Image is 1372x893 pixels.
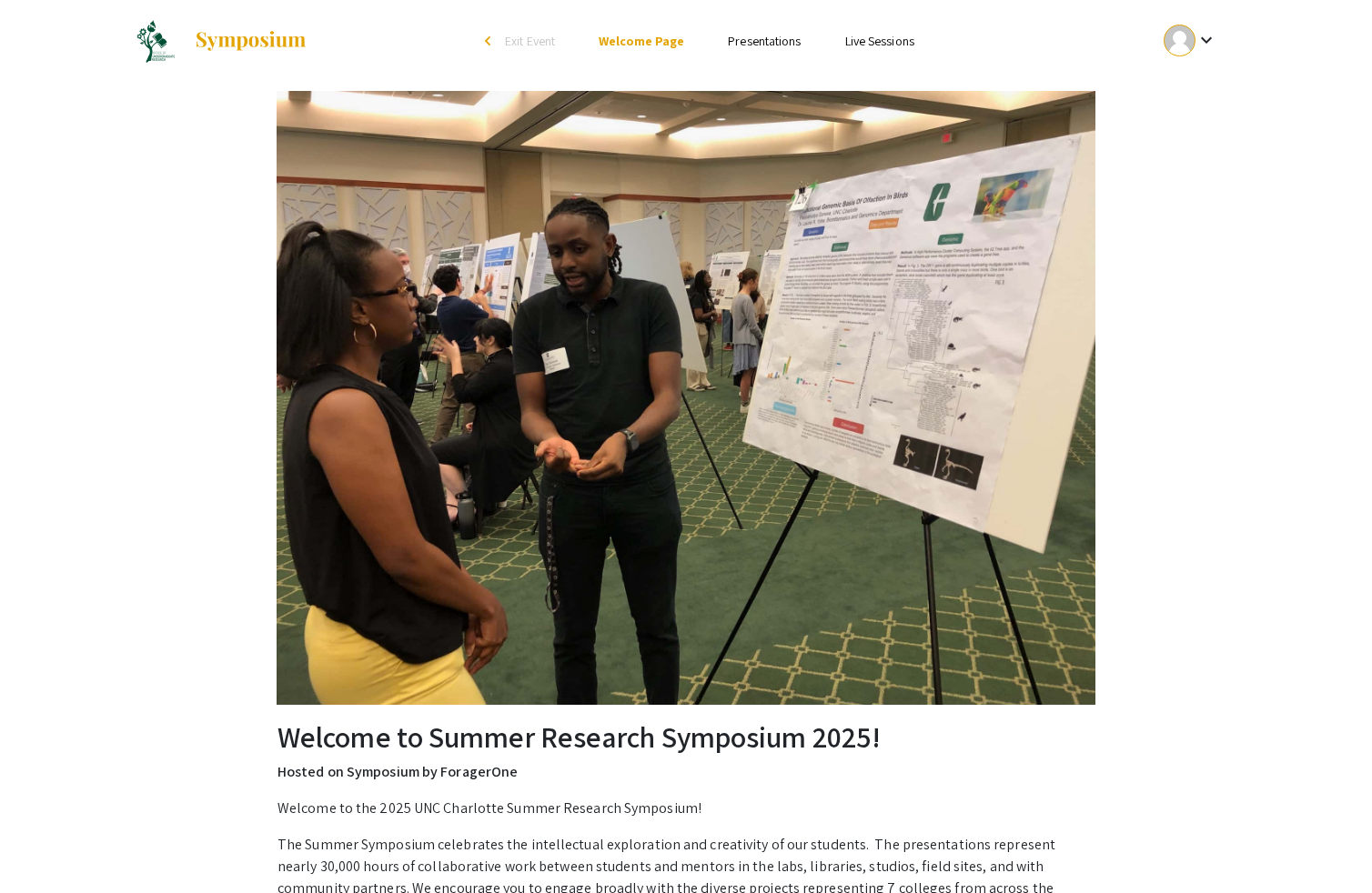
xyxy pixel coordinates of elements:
a: Welcome Page [599,33,684,49]
iframe: Chat [14,811,77,879]
a: Presentations [728,33,801,49]
p: Hosted on Symposium by ForagerOne [277,761,1095,783]
mat-icon: Expand account dropdown [1195,29,1217,51]
div: arrow_back_ios [485,35,496,46]
img: Symposium by ForagerOne [194,30,308,52]
span: Exit Event [505,33,555,49]
img: Summer Research Symposium 2025 [277,91,1095,705]
a: Summer Research Symposium 2025 [136,18,308,64]
h2: Welcome to Summer Research Symposium 2025! [277,719,1095,754]
p: Welcome to the 2025 UNC Charlotte Summer Research Symposium! [277,798,1095,819]
img: Summer Research Symposium 2025 [136,18,176,64]
button: Expand account dropdown [1145,20,1236,61]
a: Live Sessions [845,33,914,49]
